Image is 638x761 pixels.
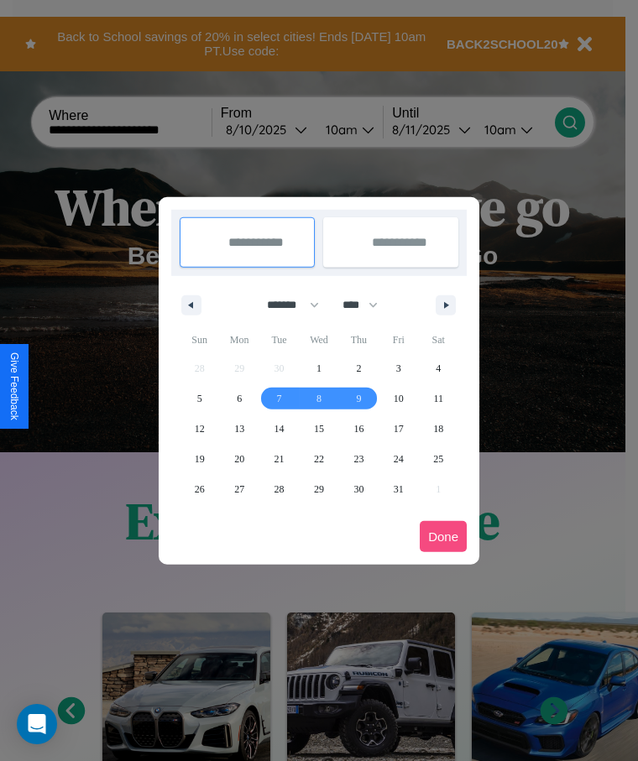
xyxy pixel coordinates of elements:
[314,474,324,504] span: 29
[277,383,282,414] span: 7
[353,414,363,444] span: 16
[394,383,404,414] span: 10
[259,474,299,504] button: 28
[396,353,401,383] span: 3
[259,414,299,444] button: 14
[379,326,418,353] span: Fri
[433,444,443,474] span: 25
[433,414,443,444] span: 18
[180,414,219,444] button: 12
[379,444,418,474] button: 24
[234,474,244,504] span: 27
[219,414,259,444] button: 13
[237,383,242,414] span: 6
[275,474,285,504] span: 28
[275,444,285,474] span: 21
[259,326,299,353] span: Tue
[379,414,418,444] button: 17
[195,444,205,474] span: 19
[180,444,219,474] button: 19
[394,444,404,474] span: 24
[419,414,458,444] button: 18
[299,444,338,474] button: 22
[339,353,379,383] button: 2
[419,444,458,474] button: 25
[314,414,324,444] span: 15
[316,353,322,383] span: 1
[180,326,219,353] span: Sun
[259,444,299,474] button: 21
[379,383,418,414] button: 10
[299,326,338,353] span: Wed
[379,474,418,504] button: 31
[339,474,379,504] button: 30
[180,383,219,414] button: 5
[353,444,363,474] span: 23
[339,326,379,353] span: Thu
[195,474,205,504] span: 26
[299,414,338,444] button: 15
[17,704,57,744] div: Open Intercom Messenger
[433,383,443,414] span: 11
[394,414,404,444] span: 17
[234,444,244,474] span: 20
[436,353,441,383] span: 4
[356,383,361,414] span: 9
[353,474,363,504] span: 30
[219,444,259,474] button: 20
[299,474,338,504] button: 29
[314,444,324,474] span: 22
[316,383,322,414] span: 8
[356,353,361,383] span: 2
[8,352,20,420] div: Give Feedback
[419,383,458,414] button: 11
[180,474,219,504] button: 26
[419,353,458,383] button: 4
[339,444,379,474] button: 23
[197,383,202,414] span: 5
[219,383,259,414] button: 6
[394,474,404,504] span: 31
[275,414,285,444] span: 14
[259,383,299,414] button: 7
[219,326,259,353] span: Mon
[339,414,379,444] button: 16
[379,353,418,383] button: 3
[339,383,379,414] button: 9
[299,353,338,383] button: 1
[195,414,205,444] span: 12
[419,326,458,353] span: Sat
[234,414,244,444] span: 13
[420,521,467,552] button: Done
[299,383,338,414] button: 8
[219,474,259,504] button: 27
